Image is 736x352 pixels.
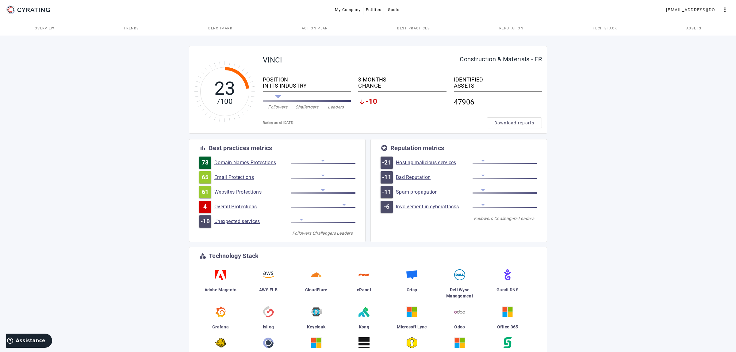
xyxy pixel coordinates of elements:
div: Followers [473,215,494,221]
span: AWS ELB [259,287,278,292]
button: Download reports [487,117,542,128]
div: 3 MONTHS [358,77,446,83]
div: Technology Stack [209,253,259,259]
mat-icon: more_vert [721,6,729,13]
a: Kong [343,304,385,335]
span: 65 [202,174,209,180]
a: CloudFlare [295,267,338,304]
div: Leaders [321,104,351,110]
a: Email Protections [214,174,291,180]
div: IDENTIFIED [454,77,542,83]
a: Spam propagation [396,189,473,195]
mat-icon: bar_chart [199,144,206,152]
button: My Company [332,4,363,15]
a: Grafana [199,304,242,335]
a: Involvement in cyberattacks [396,204,473,210]
span: Tech Stack [593,27,617,30]
span: -11 [382,189,391,195]
span: cPanel [357,287,371,292]
a: Crisp [390,267,433,304]
a: Microsoft Lync [390,304,433,335]
span: Grafana [212,324,229,329]
span: Action Plan [302,27,328,30]
a: Adobe Magento [199,267,242,304]
div: Best practices metrics [209,145,272,151]
div: Leaders [516,215,537,221]
span: CloudFlare [305,287,328,292]
span: -11 [382,174,391,180]
span: My Company [335,5,361,15]
span: Odoo [454,324,465,329]
a: AWS ELB [247,267,290,304]
span: Reputation [499,27,523,30]
a: Gandi DNS [486,267,529,304]
div: Leaders [334,230,355,236]
a: Office 365 [486,304,529,335]
button: Entities [363,4,384,15]
a: Domain Names Protections [214,160,291,166]
span: Isilog [263,324,274,329]
a: Odoo [438,304,481,335]
div: Construction & Materials - FR [460,56,542,62]
div: ASSETS [454,83,542,89]
g: CYRATING [17,8,50,12]
span: Gandi DNS [496,287,519,292]
a: cPanel [343,267,385,304]
div: Followers [291,230,312,236]
span: Download reports [494,120,535,126]
span: Entities [366,5,381,15]
a: Bad Reputation [396,174,473,180]
div: Rating as of [DATE] [263,120,487,126]
span: -6 [384,204,390,210]
div: Followers [263,104,292,110]
div: POSITION [263,77,351,83]
span: Best practices [397,27,430,30]
span: Office 365 [497,324,518,329]
span: -10 [201,218,210,225]
tspan: 23 [214,78,236,99]
mat-icon: stars [381,144,388,152]
div: Challengers [494,215,516,221]
a: Overall Protections [214,204,291,210]
span: Keycloak [307,324,325,329]
span: Adobe Magento [205,287,237,292]
div: 47906 [454,94,542,110]
span: Overview [35,27,55,30]
a: Hosting malicious services [396,160,473,166]
span: 73 [202,160,209,166]
span: Benchmark [208,27,232,30]
span: -21 [382,160,391,166]
span: Microsoft Lync [397,324,427,329]
mat-icon: category [199,252,206,259]
a: Unexpected services [214,218,291,225]
span: Assets [686,27,701,30]
div: Challengers [312,230,334,236]
a: Isilog [247,304,290,335]
span: Dell Wyse Management [446,287,473,298]
span: Trends [124,27,139,30]
a: Dell Wyse Management [438,267,481,304]
div: Reputation metrics [390,145,444,151]
span: -10 [366,98,377,106]
tspan: /100 [217,97,232,106]
span: 4 [203,204,207,210]
mat-icon: arrow_downward [358,98,366,106]
a: Keycloak [295,304,338,335]
span: [EMAIL_ADDRESS][DOMAIN_NAME] [666,5,721,15]
div: CHANGE [358,83,446,89]
span: Crisp [407,287,417,292]
span: Kong [359,324,369,329]
iframe: Ouvre un widget dans lequel vous pouvez trouver plus d’informations [6,334,52,349]
span: 61 [202,189,209,195]
button: Spots [384,4,404,15]
span: Spots [388,5,400,15]
a: Websites Protections [214,189,291,195]
button: [EMAIL_ADDRESS][DOMAIN_NAME] [664,4,731,15]
div: Challengers [292,104,321,110]
div: IN ITS INDUSTRY [263,83,351,89]
div: VINCI [263,56,460,64]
